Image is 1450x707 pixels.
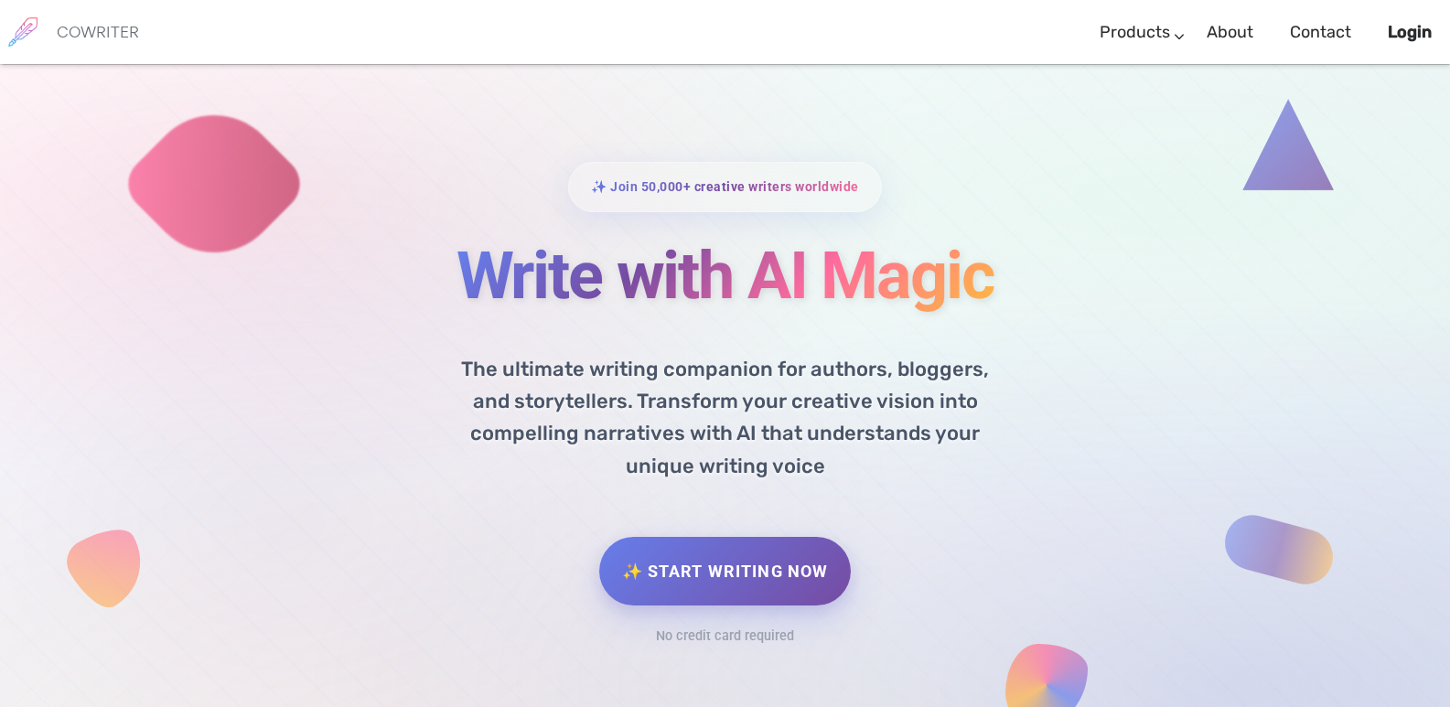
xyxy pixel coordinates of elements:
[1388,22,1432,42] b: Login
[591,174,859,200] span: ✨ Join 50,000+ creative writers worldwide
[428,339,1023,482] p: The ultimate writing companion for authors, bloggers, and storytellers. Transform your creative v...
[1290,5,1351,59] a: Contact
[599,537,852,605] a: ✨ Start Writing Now
[1207,5,1253,59] a: About
[1100,5,1170,59] a: Products
[282,240,1169,312] h1: Write with
[656,624,794,650] div: No credit card required
[1388,5,1432,59] a: Login
[57,24,139,40] h6: COWRITER
[747,237,994,315] span: AI Magic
